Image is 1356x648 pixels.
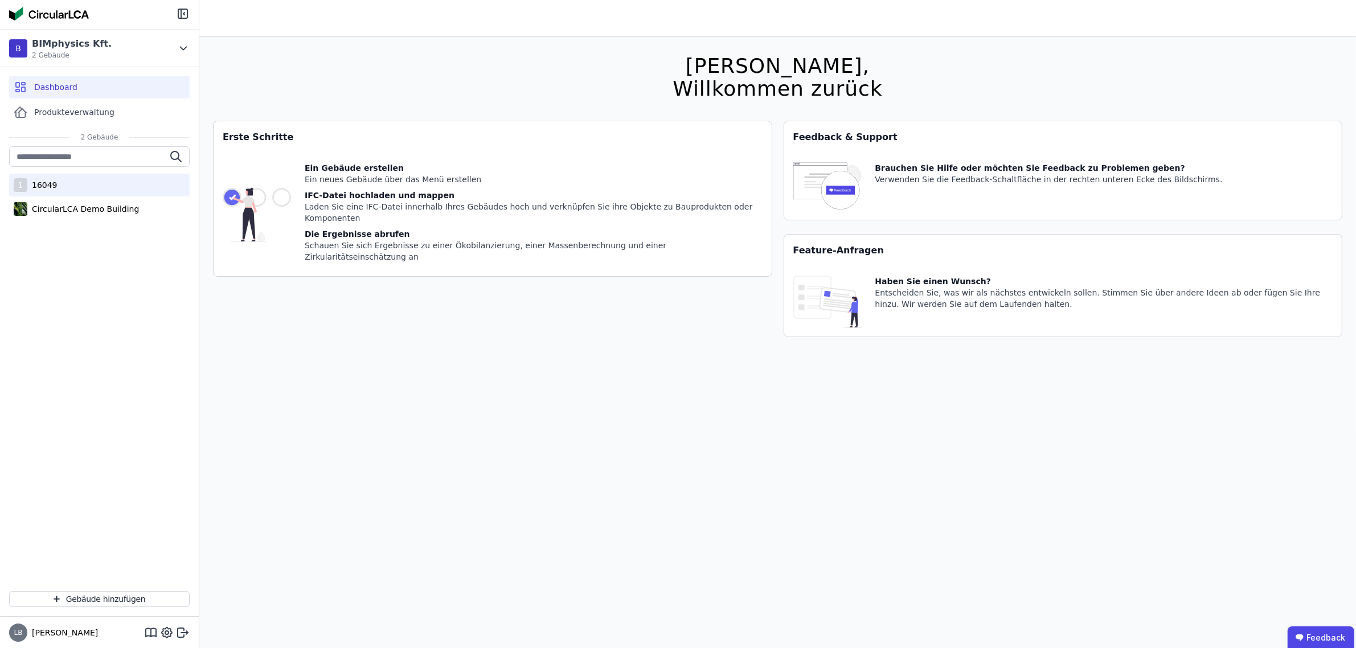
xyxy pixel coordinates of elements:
[34,106,114,118] span: Produkteverwaltung
[14,200,27,218] img: CircularLCA Demo Building
[214,121,772,153] div: Erste Schritte
[9,591,190,607] button: Gebäude hinzufügen
[305,201,763,224] div: Laden Sie eine IFC-Datei innerhalb Ihres Gebäudes hoch und verknüpfen Sie ihre Objekte zu Bauprod...
[27,179,58,191] div: 16049
[875,174,1223,185] div: Verwenden Sie die Feedback-Schaltfläche in der rechten unteren Ecke des Bildschirms.
[875,287,1333,310] div: Entscheiden Sie, was wir als nächstes entwickeln sollen. Stimmen Sie über andere Ideen ab oder fü...
[14,178,27,192] div: 1
[305,228,763,240] div: Die Ergebnisse abrufen
[793,276,862,327] img: feature_request_tile-UiXE1qGU.svg
[305,162,763,174] div: Ein Gebäude erstellen
[673,77,882,100] div: Willkommen zurück
[673,55,882,77] div: [PERSON_NAME],
[793,162,862,211] img: feedback-icon-HCTs5lye.svg
[69,133,130,142] span: 2 Gebäude
[305,174,763,185] div: Ein neues Gebäude über das Menü erstellen
[32,51,112,60] span: 2 Gebäude
[9,7,89,20] img: Concular
[27,627,98,638] span: [PERSON_NAME]
[305,190,763,201] div: IFC-Datei hochladen und mappen
[14,629,23,636] span: LB
[875,162,1223,174] div: Brauchen Sie Hilfe oder möchten Sie Feedback zu Problemen geben?
[305,240,763,263] div: Schauen Sie sich Ergebnisse zu einer Ökobilanzierung, einer Massenberechnung und einer Zirkularit...
[223,162,291,267] img: getting_started_tile-DrF_GRSv.svg
[34,81,77,93] span: Dashboard
[32,37,112,51] div: BIMphysics Kft.
[27,203,139,215] div: CircularLCA Demo Building
[875,276,1333,287] div: Haben Sie einen Wunsch?
[784,121,1342,153] div: Feedback & Support
[784,235,1342,266] div: Feature-Anfragen
[9,39,27,58] div: B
